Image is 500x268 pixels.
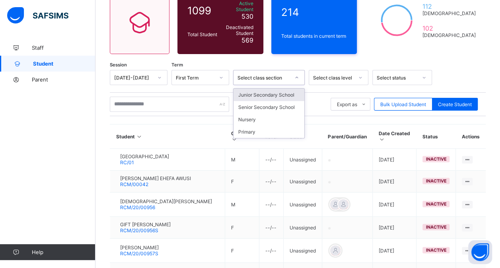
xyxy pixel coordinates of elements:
[185,29,219,39] div: Total Student
[426,201,446,207] span: inactive
[283,171,322,192] td: Unassigned
[221,0,253,12] span: Active Student
[120,181,148,187] span: RCM/00042
[468,240,492,264] button: Open asap
[32,249,95,255] span: Help
[225,171,259,192] td: F
[259,171,283,192] td: --/--
[283,192,322,217] td: Unassigned
[380,101,426,107] span: Bulk Upload Student
[225,149,259,171] td: M
[456,124,486,149] th: Actions
[281,33,347,39] span: Total students in current term
[225,192,259,217] td: M
[377,75,417,81] div: Select status
[378,136,385,142] i: Sort in Ascending Order
[372,171,416,192] td: [DATE]
[233,126,304,138] div: Primary
[259,239,283,263] td: --/--
[233,101,304,113] div: Senior Secondary School
[171,62,183,68] span: Term
[136,134,143,140] i: Sort in Ascending Order
[120,221,171,227] span: GIFT [PERSON_NAME]
[187,4,217,17] span: 1099
[259,217,283,239] td: --/--
[225,124,259,149] th: Gender
[426,156,446,162] span: inactive
[120,227,158,233] span: RCM/20/00956S
[120,159,134,165] span: RC/01
[237,75,290,81] div: Select class section
[32,76,95,83] span: Parent
[120,153,169,159] span: [GEOGRAPHIC_DATA]
[422,24,476,32] span: 102
[221,24,253,36] span: Deactivated Student
[32,45,95,51] span: Staff
[176,75,214,81] div: First Term
[372,124,416,149] th: Date Created
[110,62,127,68] span: Session
[337,101,357,107] span: Export as
[233,113,304,126] div: Nursery
[372,192,416,217] td: [DATE]
[372,217,416,239] td: [DATE]
[233,89,304,101] div: Junior Secondary School
[225,217,259,239] td: F
[241,12,253,20] span: 530
[120,204,155,210] span: RCM/20/00956
[283,149,322,171] td: Unassigned
[416,124,456,149] th: Status
[422,10,476,16] span: [DEMOGRAPHIC_DATA]
[281,6,347,18] span: 214
[33,60,95,67] span: Student
[283,239,322,263] td: Unassigned
[422,2,476,10] span: 112
[241,36,253,44] span: 569
[422,32,476,38] span: [DEMOGRAPHIC_DATA]
[110,124,225,149] th: Student
[313,75,354,81] div: Select class level
[120,251,158,256] span: RCM/20/00957S
[259,192,283,217] td: --/--
[283,217,322,239] td: Unassigned
[7,7,68,24] img: safsims
[322,124,372,149] th: Parent/Guardian
[438,101,472,107] span: Create Student
[426,247,446,253] span: inactive
[259,149,283,171] td: --/--
[120,245,159,251] span: [PERSON_NAME]
[120,198,212,204] span: [DEMOGRAPHIC_DATA][PERSON_NAME]
[426,224,446,230] span: inactive
[231,136,238,142] i: Sort in Ascending Order
[372,239,416,263] td: [DATE]
[372,149,416,171] td: [DATE]
[426,178,446,184] span: inactive
[120,175,191,181] span: [PERSON_NAME] EHEFA AWUSI
[114,75,153,81] div: [DATE]-[DATE]
[225,239,259,263] td: F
